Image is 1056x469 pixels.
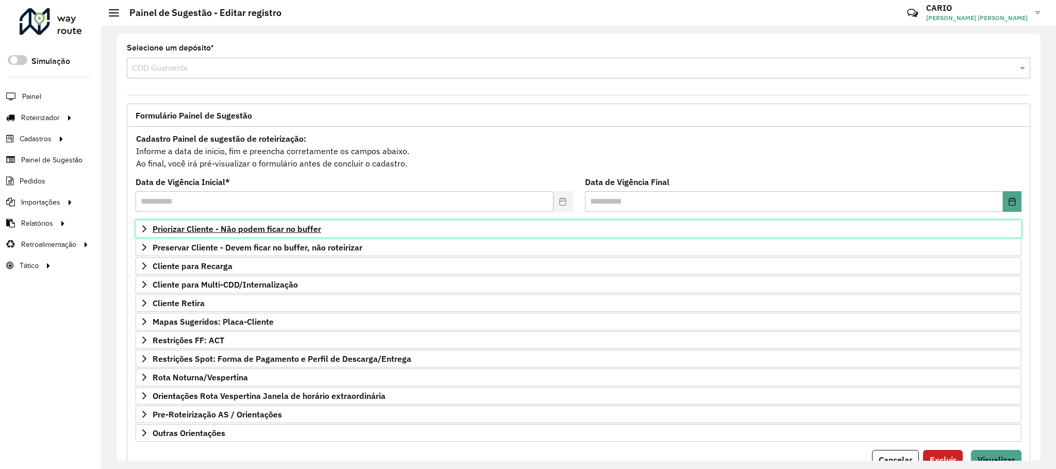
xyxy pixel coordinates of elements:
a: Outras Orientações [136,424,1021,442]
a: Cliente para Recarga [136,257,1021,275]
span: Visualizar [978,455,1015,465]
span: Painel de Sugestão [21,155,82,165]
span: Restrições FF: ACT [153,336,224,344]
span: Cliente Retira [153,299,205,307]
span: Formulário Painel de Sugestão [136,111,252,120]
a: Mapas Sugeridos: Placa-Cliente [136,313,1021,330]
h3: CARIO [926,3,1028,13]
a: Restrições FF: ACT [136,331,1021,349]
span: Cliente para Multi-CDD/Internalização [153,280,298,289]
span: Mapas Sugeridos: Placa-Cliente [153,317,274,326]
span: Rota Noturna/Vespertina [153,373,248,381]
span: Outras Orientações [153,429,225,437]
label: Selecione um depósito [127,42,214,54]
span: Tático [20,260,39,271]
span: Painel [22,91,41,102]
span: Orientações Rota Vespertina Janela de horário extraordinária [153,392,385,400]
span: Pedidos [20,176,45,187]
span: [PERSON_NAME] [PERSON_NAME] [926,13,1028,23]
a: Rota Noturna/Vespertina [136,368,1021,386]
span: Restrições Spot: Forma de Pagamento e Perfil de Descarga/Entrega [153,355,411,363]
a: Contato Rápido [901,2,924,24]
span: Excluir [930,455,956,465]
div: Informe a data de inicio, fim e preencha corretamente os campos abaixo. Ao final, você irá pré-vi... [136,132,1021,170]
span: Priorizar Cliente - Não podem ficar no buffer [153,225,321,233]
button: Choose Date [1003,191,1021,212]
span: Importações [21,197,60,208]
a: Preservar Cliente - Devem ficar no buffer, não roteirizar [136,239,1021,256]
label: Data de Vigência Final [585,176,669,188]
span: Pre-Roteirização AS / Orientações [153,410,282,418]
a: Pre-Roteirização AS / Orientações [136,406,1021,423]
span: Cliente para Recarga [153,262,232,270]
span: Retroalimentação [21,239,76,250]
span: Relatórios [21,218,53,229]
strong: Cadastro Painel de sugestão de roteirização: [136,133,306,144]
span: Preservar Cliente - Devem ficar no buffer, não roteirizar [153,243,362,252]
label: Simulação [31,55,70,68]
a: Cliente para Multi-CDD/Internalização [136,276,1021,293]
a: Priorizar Cliente - Não podem ficar no buffer [136,220,1021,238]
a: Cliente Retira [136,294,1021,312]
span: Roteirizador [21,112,60,123]
h2: Painel de Sugestão - Editar registro [119,7,281,19]
span: Cancelar [879,455,912,465]
label: Data de Vigência Inicial [136,176,230,188]
a: Restrições Spot: Forma de Pagamento e Perfil de Descarga/Entrega [136,350,1021,367]
span: Cadastros [20,133,52,144]
a: Orientações Rota Vespertina Janela de horário extraordinária [136,387,1021,405]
